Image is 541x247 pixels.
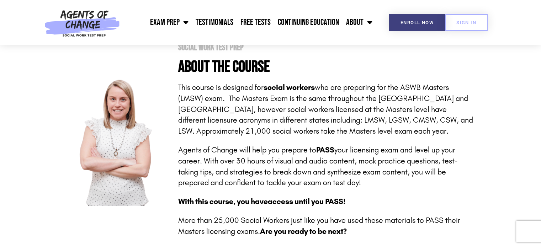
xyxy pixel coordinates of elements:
p: More than 25,000 Social Workers just like you have used these materials to PASS their Masters lic... [178,215,473,237]
a: Exam Prep [147,14,192,31]
span: access until you PASS! [268,197,345,206]
nav: Menu [123,14,376,31]
h2: Social Work Test Prep [178,43,473,52]
p: This course is designed for who are preparing for the ASWB Masters (LMSW) exam. The Masters Exam ... [178,82,473,137]
a: Free Tests [237,14,274,31]
a: Continuing Education [274,14,343,31]
p: Agents of Change will help you prepare to your licensing exam and level up your career. With over... [178,145,473,188]
a: About [343,14,376,31]
span: SIGN IN [456,20,476,25]
span: With this course, you have [178,197,268,206]
strong: PASS [316,145,334,155]
span: Enroll Now [401,20,434,25]
a: Enroll Now [389,14,445,31]
strong: social workers [264,83,315,92]
strong: Are you ready to be next? [260,227,347,236]
h4: About the Course [178,59,473,75]
a: SIGN IN [445,14,488,31]
a: Testimonials [192,14,237,31]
